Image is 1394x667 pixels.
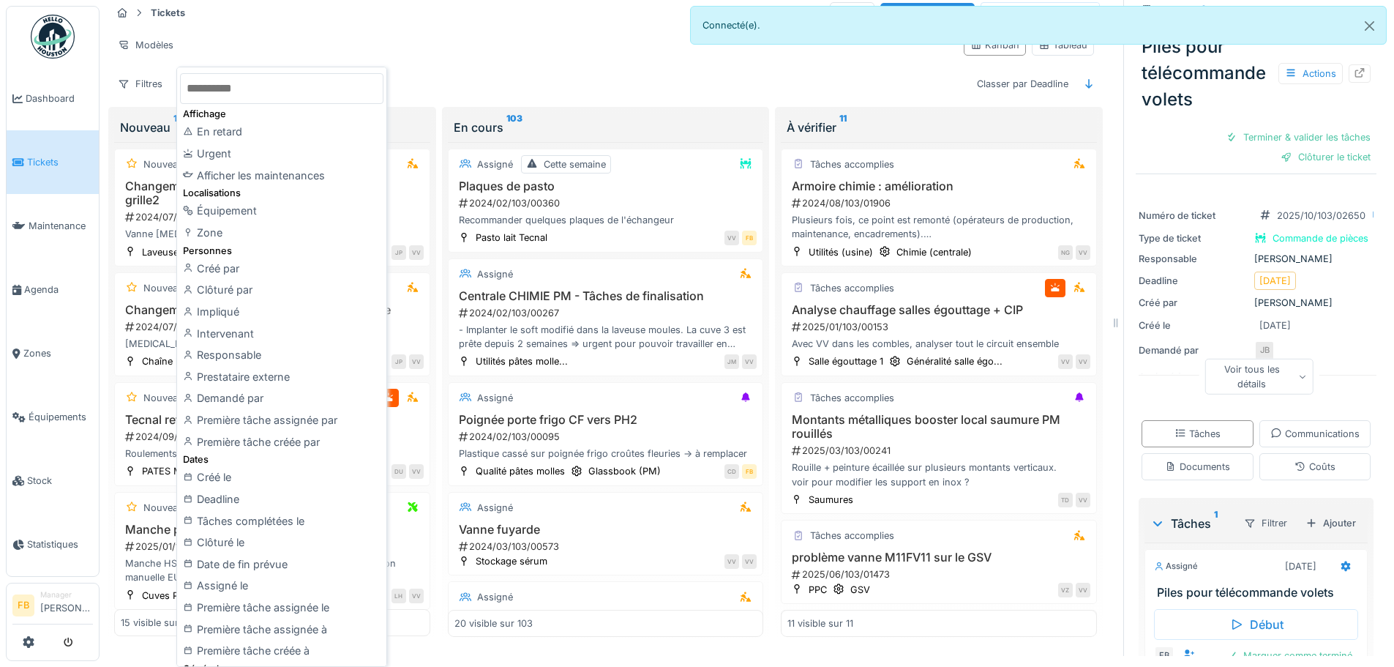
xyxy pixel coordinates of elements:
[180,165,383,187] div: Afficher les maintenances
[787,413,1090,441] h3: Montants métalliques booster local saumure PM rouillés
[1204,359,1314,394] div: Voir tous les détails
[1058,583,1073,597] div: VZ
[1139,296,1374,310] div: [PERSON_NAME]
[391,464,406,479] div: DU
[121,616,191,630] div: 15 visible sur 15
[970,38,1019,52] div: Kanban
[1220,127,1376,147] div: Terminer & valider les tâches
[180,143,383,165] div: Urgent
[29,410,93,424] span: Équipements
[1076,354,1090,369] div: VV
[477,267,513,281] div: Assigné
[476,464,565,478] div: Qualité pâtes molles
[29,219,93,233] span: Maintenance
[477,501,513,515] div: Assigné
[180,619,383,641] div: Première tâche assignée à
[1076,583,1090,597] div: VV
[1154,646,1174,666] div: FB
[1139,274,1248,288] div: Deadline
[742,464,757,479] div: FB
[809,493,853,507] div: Saumures
[40,589,93,600] div: Manager
[790,444,1090,458] div: 2025/03/103/00241
[180,244,383,258] div: Personnes
[454,413,757,427] h3: Poignée porte frigo CF vers PH2
[1076,493,1090,507] div: VV
[1139,231,1248,245] div: Type de ticket
[787,213,1090,241] div: Plusieurs fois, ce point est remonté (opérateurs de production, maintenance, encadrements). Le bu...
[830,2,874,23] div: Tâches
[180,532,383,554] div: Clôturé le
[409,245,424,260] div: VV
[1277,209,1365,223] div: 2025/10/103/02650
[880,3,975,23] div: Créer un ticket
[27,537,93,551] span: Statistiques
[1294,460,1335,474] div: Coûts
[1076,245,1090,260] div: VV
[1139,296,1248,310] div: Créé par
[1150,515,1232,532] div: Tâches
[1285,559,1316,573] div: [DATE]
[1300,513,1362,533] div: Ajouter
[588,464,661,478] div: Glassbook (PM)
[1220,646,1358,666] div: Marquer comme terminé
[896,245,972,259] div: Chimie (centrale)
[143,501,184,515] div: Nouveau
[180,107,383,121] div: Affichage
[454,179,757,193] h3: Plaques de pasto
[1038,38,1087,52] div: Tableau
[1158,3,1185,17] div: Ticket
[121,303,424,317] h3: Changement vanne vidage bac laveuse bassine
[839,119,847,136] sup: 11
[142,589,192,603] div: Cuves PDD
[180,279,383,301] div: Clôturé par
[454,523,757,537] h3: Vanne fuyarde
[787,119,1091,136] div: À vérifier
[124,430,424,444] div: 2024/09/103/02134
[121,337,424,351] div: [MEDICAL_DATA] à manipuler
[787,337,1090,351] div: Avec VV dans les combles, analyser tout le circuit ensemble
[121,556,424,584] div: Manche HS (partie plastique ABS cassée) sur vanne papillon manuelle EUROBINOX. Ref fabriquant voi...
[409,589,424,603] div: VV
[1154,609,1358,640] div: Début
[477,590,513,604] div: Assigné
[1139,318,1248,332] div: Créé le
[457,540,757,554] div: 2024/03/103/00573
[124,320,424,334] div: 2024/07/103/01670
[810,391,894,405] div: Tâches accomplies
[1139,252,1248,266] div: Responsable
[180,431,383,453] div: Première tâche créée par
[454,119,758,136] div: En cours
[1058,354,1073,369] div: VV
[180,301,383,323] div: Impliqué
[180,640,383,662] div: Première tâche créée à
[27,474,93,488] span: Stock
[180,488,383,510] div: Deadline
[121,447,424,461] div: Roulements HS
[476,554,547,568] div: Stockage sérum
[907,354,1003,368] div: Généralité salle égo...
[40,589,93,621] li: [PERSON_NAME]
[121,227,424,241] div: Vanne [MEDICAL_DATA] à manipuler
[124,540,424,554] div: 2025/01/103/00051
[1273,231,1368,245] div: Commande de pièces
[145,6,191,20] strong: Tickets
[810,529,894,543] div: Tâches accomplies
[476,231,547,245] div: Pasto lait Tecnal
[790,567,1090,581] div: 2025/06/103/01473
[809,245,873,259] div: Utilités (usine)
[180,387,383,409] div: Demandé par
[143,391,184,405] div: Nouveau
[180,466,383,488] div: Créé le
[1154,560,1198,573] div: Assigné
[180,452,383,466] div: Dates
[180,409,383,431] div: Première tâche assignée par
[477,391,513,405] div: Assigné
[809,354,883,368] div: Salle égouttage 1
[111,34,180,56] div: Modèles
[180,121,383,143] div: En retard
[454,616,533,630] div: 20 visible sur 103
[180,575,383,597] div: Assigné le
[409,354,424,369] div: VV
[1215,3,1251,17] div: Assigné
